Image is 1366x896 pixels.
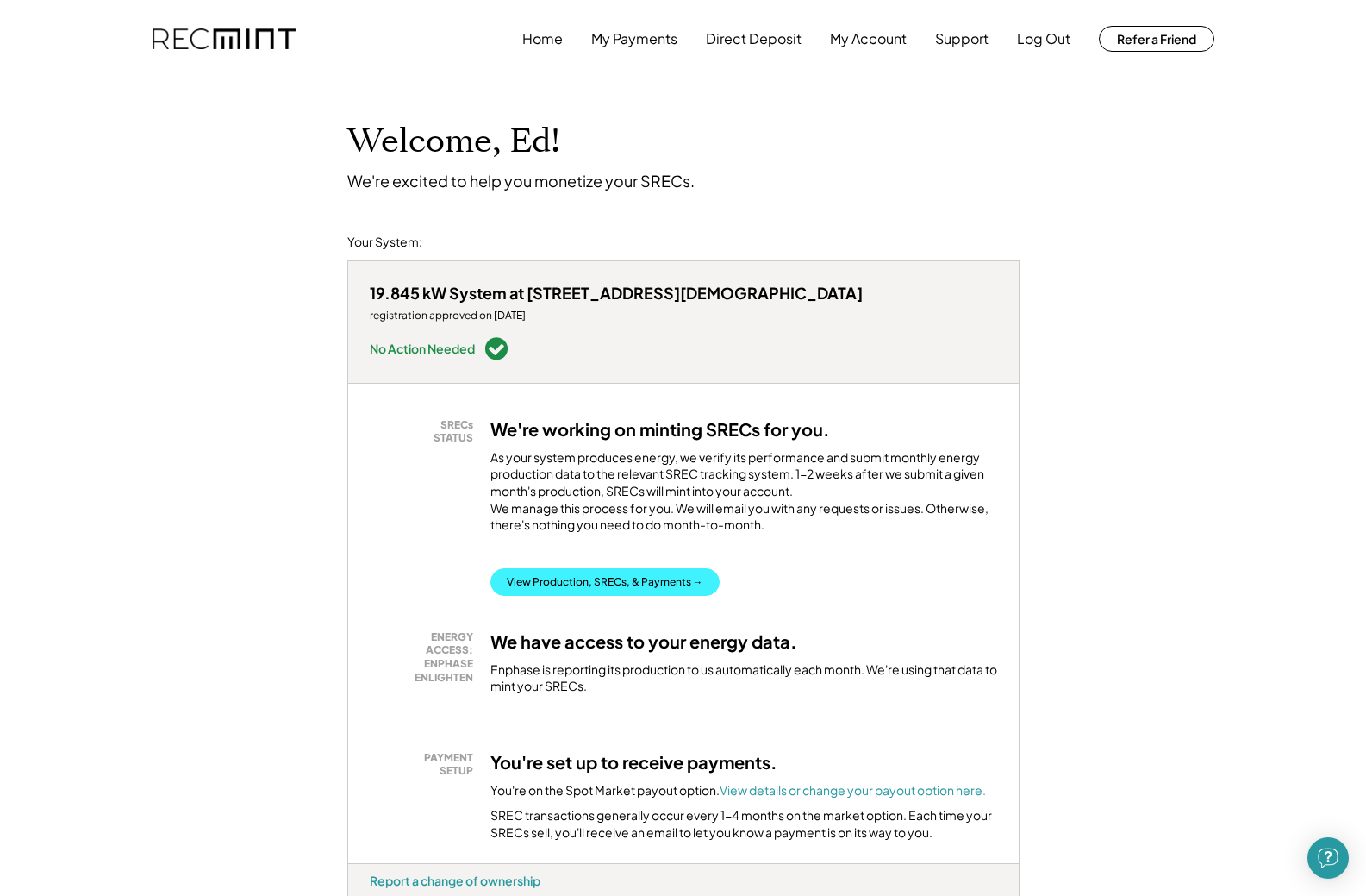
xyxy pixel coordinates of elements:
div: SREC transactions generally occur every 1-4 months on the market option. Each time your SRECs sel... [490,807,997,841]
button: Log Out [1017,22,1070,56]
div: Enphase is reporting its production to us automatically each month. We're using that data to mint... [490,661,997,695]
button: My Payments [591,22,677,56]
div: No Action Needed [370,342,475,354]
img: recmint-logotype%403x.png [153,28,296,50]
button: View Production, SRECs, & Payments → [490,568,720,596]
div: As your system produces energy, we verify its performance and submit monthly energy production da... [490,449,997,542]
div: We're excited to help you monetize your SRECs. [347,171,695,191]
h1: Welcome, Ed! [347,122,563,162]
h3: We have access to your energy data. [490,630,797,653]
div: registration approved on [DATE] [370,309,863,323]
h3: You're set up to receive payments. [490,751,777,774]
div: Report a change of ownership [370,873,540,888]
h3: We're working on minting SRECs for you. [490,418,830,441]
div: PAYMENT SETUP [378,751,473,778]
button: Refer a Friend [1099,26,1214,52]
div: Open Intercom Messenger [1307,837,1349,879]
button: Support [935,22,989,56]
div: SRECs STATUS [378,418,473,445]
button: Direct Deposit [706,22,802,56]
div: Your System: [347,234,422,251]
div: ENERGY ACCESS: ENPHASE ENLIGHTEN [378,630,473,684]
button: Home [522,22,563,56]
div: 19.845 kW System at [STREET_ADDRESS][DEMOGRAPHIC_DATA] [370,283,863,303]
a: View details or change your payout option here. [720,782,986,798]
div: You're on the Spot Market payout option. [490,782,986,799]
button: My Account [830,22,907,56]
